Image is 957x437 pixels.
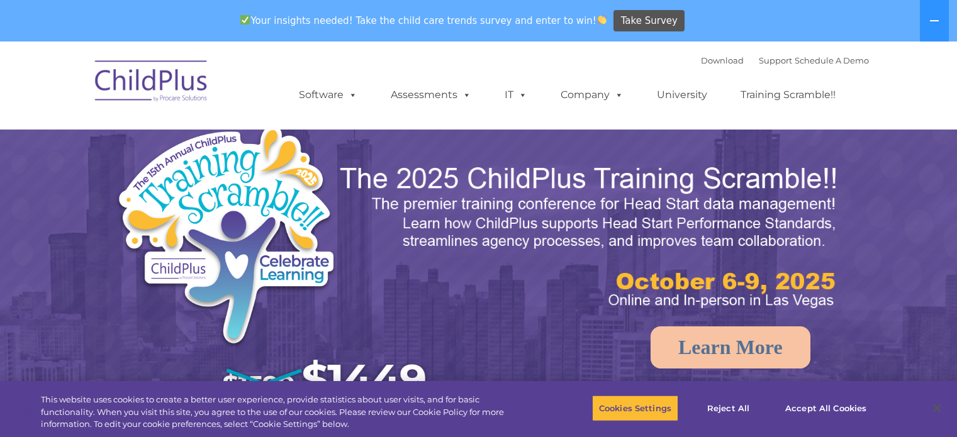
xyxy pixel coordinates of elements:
[728,82,848,108] a: Training Scramble!!
[240,15,250,25] img: ✅
[378,82,484,108] a: Assessments
[597,15,607,25] img: 👏
[689,395,768,421] button: Reject All
[592,395,678,421] button: Cookies Settings
[795,55,869,65] a: Schedule A Demo
[923,394,951,422] button: Close
[759,55,792,65] a: Support
[778,395,873,421] button: Accept All Cookies
[621,10,678,32] span: Take Survey
[286,82,370,108] a: Software
[644,82,720,108] a: University
[235,8,612,33] span: Your insights needed! Take the child care trends survey and enter to win!
[651,326,810,368] a: Learn More
[41,394,527,431] div: This website uses cookies to create a better user experience, provide statistics about user visit...
[548,82,636,108] a: Company
[492,82,540,108] a: IT
[701,55,744,65] a: Download
[89,52,215,114] img: ChildPlus by Procare Solutions
[613,10,685,32] a: Take Survey
[701,55,869,65] font: |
